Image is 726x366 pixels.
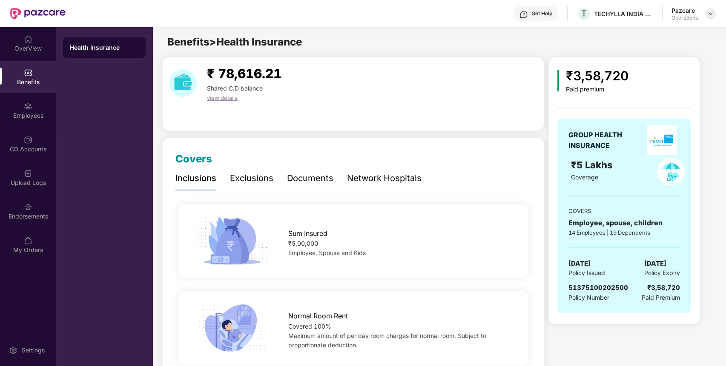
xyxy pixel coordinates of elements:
[644,268,680,278] span: Policy Expiry
[24,169,32,178] img: svg+xml;base64,PHN2ZyBpZD0iVXBsb2FkX0xvZ3MiIGRhdGEtbmFtZT0iVXBsb2FkIExvZ3MiIHhtbG5zPSJodHRwOi8vd3...
[647,283,680,293] div: ₹3,58,720
[568,207,680,215] div: COVERS
[671,6,698,14] div: Pazcare
[167,36,302,48] span: Benefits > Health Insurance
[169,69,197,97] img: download
[24,136,32,144] img: svg+xml;base64,PHN2ZyBpZD0iQ0RfQWNjb3VudHMiIGRhdGEtbmFtZT0iQ0QgQWNjb3VudHMiIHhtbG5zPSJodHRwOi8vd3...
[531,10,552,17] div: Get Help
[707,10,714,17] img: svg+xml;base64,PHN2ZyBpZD0iRHJvcGRvd24tMzJ4MzIiIHhtbG5zPSJodHRwOi8vd3d3LnczLm9yZy8yMDAwL3N2ZyIgd2...
[642,293,680,302] span: Paid Premium
[644,258,666,269] span: [DATE]
[557,70,560,91] img: icon
[594,10,654,18] div: TECHYLLA INDIA PRIVATE LIMITED
[568,268,605,278] span: Policy Issued
[568,258,591,269] span: [DATE]
[671,14,698,21] div: Operations
[175,153,212,165] span: Covers
[24,102,32,111] img: svg+xml;base64,PHN2ZyBpZD0iRW1wbG95ZWVzIiB4bWxucz0iaHR0cDovL3d3dy53My5vcmcvMjAwMC9zdmciIHdpZHRoPS...
[19,346,47,355] div: Settings
[194,301,270,355] img: icon
[24,35,32,43] img: svg+xml;base64,PHN2ZyBpZD0iSG9tZSIgeG1sbnM9Imh0dHA6Ly93d3cudzMub3JnLzIwMDAvc3ZnIiB3aWR0aD0iMjAiIG...
[288,311,348,321] span: Normal Room Rent
[568,228,680,237] div: 14 Employees | 19 Dependents
[347,172,422,185] div: Network Hospitals
[207,66,281,81] span: ₹ 78,616.21
[571,173,598,181] span: Coverage
[207,94,238,101] span: view details
[10,8,66,19] img: New Pazcare Logo
[207,85,263,92] span: Shared C.D balance
[657,158,685,185] img: policyIcon
[288,228,327,239] span: Sum Insured
[647,125,677,155] img: insurerLogo
[194,214,270,267] img: icon
[24,68,32,77] img: svg+xml;base64,PHN2ZyBpZD0iQmVuZWZpdHMiIHhtbG5zPSJodHRwOi8vd3d3LnczLm9yZy8yMDAwL3N2ZyIgd2lkdGg9Ij...
[519,10,528,19] img: svg+xml;base64,PHN2ZyBpZD0iSGVscC0zMngzMiIgeG1sbnM9Imh0dHA6Ly93d3cudzMub3JnLzIwMDAvc3ZnIiB3aWR0aD...
[24,236,32,245] img: svg+xml;base64,PHN2ZyBpZD0iTXlfT3JkZXJzIiBkYXRhLW5hbWU9Ik15IE9yZGVycyIgeG1sbnM9Imh0dHA6Ly93d3cudz...
[581,9,587,19] span: T
[175,172,216,185] div: Inclusions
[288,322,513,331] div: Covered 100%
[566,86,628,93] div: Paid premium
[571,159,615,170] span: ₹5 Lakhs
[568,218,680,228] div: Employee, spouse, children
[568,294,609,301] span: Policy Number
[288,239,513,248] div: ₹5,00,000
[288,332,486,349] span: Maximum amount of per day room charges for normal room. Subject to proportionate deduction.
[566,66,628,86] div: ₹3,58,720
[70,43,139,52] div: Health Insurance
[230,172,273,185] div: Exclusions
[568,130,643,151] div: GROUP HEALTH INSURANCE
[288,249,366,256] span: Employee, Spouse and Kids
[568,284,628,292] span: 51375100202500
[287,172,333,185] div: Documents
[24,203,32,211] img: svg+xml;base64,PHN2ZyBpZD0iRW5kb3JzZW1lbnRzIiB4bWxucz0iaHR0cDovL3d3dy53My5vcmcvMjAwMC9zdmciIHdpZH...
[9,346,17,355] img: svg+xml;base64,PHN2ZyBpZD0iU2V0dGluZy0yMHgyMCIgeG1sbnM9Imh0dHA6Ly93d3cudzMub3JnLzIwMDAvc3ZnIiB3aW...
